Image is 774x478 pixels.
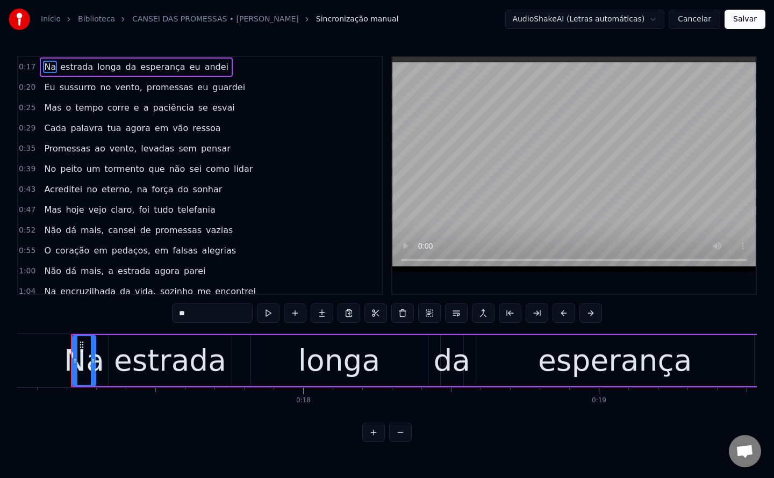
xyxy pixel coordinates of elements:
span: promessas [154,224,203,236]
span: tudo [153,204,174,216]
div: longa [298,338,380,383]
span: vento, [109,142,138,155]
span: encontrei [214,285,257,298]
span: No [43,163,57,175]
span: da [119,285,132,298]
span: que [147,163,166,175]
span: força [150,183,174,195]
span: telefania [177,204,217,216]
span: como [205,163,231,175]
span: sei [188,163,203,175]
span: Não [43,224,62,236]
span: 0:17 [19,62,35,73]
span: vão [171,122,189,134]
span: Não [43,265,62,277]
span: ressoa [191,122,221,134]
span: sussurro [59,81,97,93]
span: 0:55 [19,245,35,256]
span: Cada [43,122,67,134]
span: Promessas [43,142,91,155]
div: 0:18 [296,396,311,405]
span: a [142,102,150,114]
span: esvai [211,102,236,114]
span: longa [96,61,122,73]
span: Acreditei [43,183,83,195]
span: na [135,183,148,195]
a: Início [41,14,61,25]
span: de [139,224,152,236]
span: o [64,102,72,114]
button: Salvar [725,10,765,29]
span: ao [94,142,106,155]
span: sonhar [192,183,224,195]
span: me [196,285,212,298]
span: corre [106,102,131,114]
span: vejo [88,204,108,216]
span: 0:29 [19,123,35,134]
span: paciência [152,102,195,114]
span: do [177,183,190,195]
span: foi [138,204,150,216]
span: agora [154,265,181,277]
span: não [168,163,187,175]
div: estrada [114,338,226,383]
span: eu [189,61,202,73]
span: parei [183,265,206,277]
span: em [154,244,169,257]
span: 1:04 [19,286,35,297]
span: andei [204,61,230,73]
button: Cancelar [669,10,720,29]
span: dá [64,224,77,236]
span: sozinho [159,285,194,298]
span: 1:00 [19,266,35,277]
a: Biblioteca [78,14,115,25]
span: vida, [134,285,157,298]
span: 0:47 [19,205,35,215]
span: hoje [64,204,85,216]
span: estrada [59,61,94,73]
span: no [99,81,112,93]
a: Open chat [729,435,761,467]
span: 0:39 [19,164,35,175]
span: mais, [80,265,105,277]
span: tormento [103,163,145,175]
span: O [43,244,52,257]
span: eterno, [101,183,133,195]
span: mais, [80,224,105,236]
div: 0:19 [592,396,606,405]
span: em [92,244,108,257]
span: e [133,102,140,114]
span: dá [64,265,77,277]
span: pedaços, [111,244,152,257]
span: eu [196,81,209,93]
span: cansei [107,224,137,236]
span: falsas [171,244,198,257]
span: Eu [43,81,56,93]
span: da [124,61,137,73]
span: pensar [200,142,232,155]
span: coração [54,244,90,257]
span: vento, [114,81,144,93]
span: claro, [110,204,135,216]
span: 0:25 [19,103,35,113]
img: youka [9,9,30,30]
span: tua [106,122,122,134]
span: Mas [43,204,62,216]
div: esperança [538,338,692,383]
span: estrada [117,265,152,277]
span: vazias [205,224,234,236]
span: lidar [233,163,254,175]
span: palavra [69,122,104,134]
nav: breadcrumb [41,14,399,25]
span: Sincronização manual [316,14,399,25]
a: CANSEI DAS PROMESSAS • [PERSON_NAME] [132,14,299,25]
span: alegrias [201,244,237,257]
span: em [154,122,169,134]
span: peito [59,163,83,175]
span: 0:52 [19,225,35,236]
span: Na [43,285,57,298]
span: 0:35 [19,143,35,154]
div: Na [64,338,104,383]
span: Na [43,61,57,73]
span: um [85,163,102,175]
